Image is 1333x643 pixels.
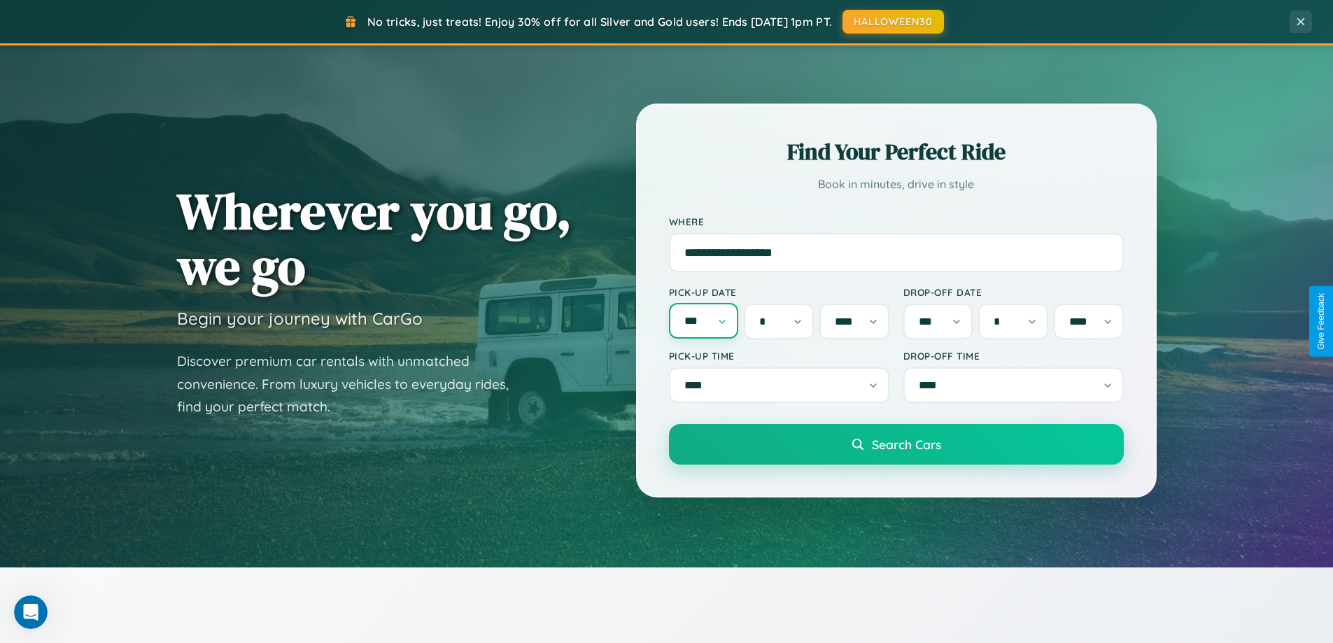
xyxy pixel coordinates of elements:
span: Search Cars [872,437,941,452]
p: Book in minutes, drive in style [669,174,1124,195]
p: Discover premium car rentals with unmatched convenience. From luxury vehicles to everyday rides, ... [177,350,527,418]
button: Search Cars [669,424,1124,465]
label: Pick-up Time [669,350,889,362]
span: No tricks, just treats! Enjoy 30% off for all Silver and Gold users! Ends [DATE] 1pm PT. [367,15,832,29]
label: Pick-up Date [669,286,889,298]
label: Where [669,215,1124,227]
h1: Wherever you go, we go [177,183,572,294]
h3: Begin your journey with CarGo [177,308,423,329]
label: Drop-off Time [903,350,1124,362]
div: Give Feedback [1316,293,1326,350]
iframe: Intercom live chat [14,595,48,629]
button: HALLOWEEN30 [842,10,944,34]
label: Drop-off Date [903,286,1124,298]
h2: Find Your Perfect Ride [669,136,1124,167]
